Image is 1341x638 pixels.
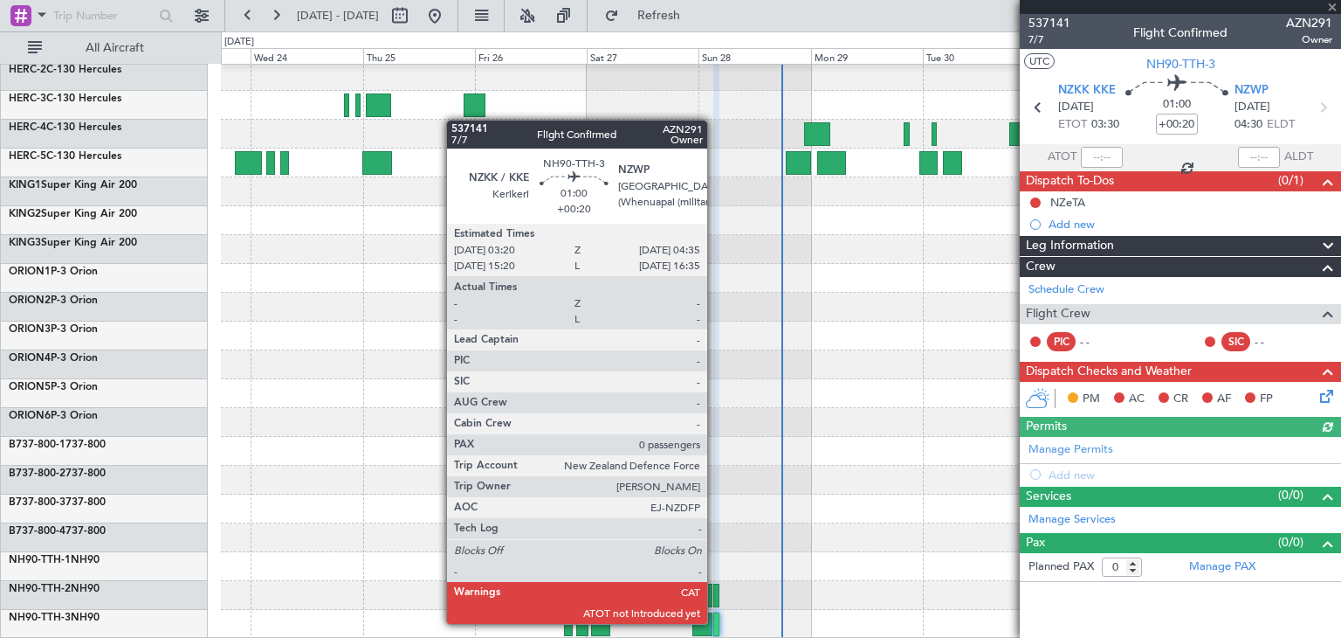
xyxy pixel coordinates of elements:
span: Crew [1026,257,1056,277]
a: B737-800-1737-800 [9,440,106,450]
div: Wed 24 [251,48,362,64]
a: ORION6P-3 Orion [9,411,98,421]
div: Mon 29 [811,48,923,64]
span: All Aircraft [45,42,184,54]
div: [DATE] [224,35,254,50]
a: HERC-3C-130 Hercules [9,94,121,104]
span: NH90-TTH-1 [9,555,71,565]
a: NH90-TTH-3NH90 [9,613,100,623]
a: ORION3P-3 Orion [9,324,98,335]
button: Refresh [596,2,701,30]
span: Pax [1026,533,1045,553]
a: ORION5P-3 Orion [9,382,98,392]
span: ORION3 [9,324,51,335]
a: Schedule Crew [1028,281,1104,299]
span: (0/1) [1278,171,1303,190]
button: All Aircraft [19,34,189,62]
a: Manage Services [1028,511,1116,529]
input: Trip Number [53,3,154,29]
div: - - [1080,334,1119,350]
div: Thu 25 [363,48,475,64]
span: KING3 [9,238,41,248]
span: AZN291 [1286,14,1332,32]
span: HERC-4 [9,122,46,133]
span: NH90-TTH-3 [9,613,71,623]
span: 7/7 [1028,32,1070,47]
span: Flight Crew [1026,304,1090,324]
span: (0/0) [1278,486,1303,504]
span: HERC-5 [9,151,46,162]
span: AC [1129,391,1145,408]
span: KING2 [9,209,41,219]
button: UTC [1024,53,1055,69]
a: NH90-TTH-1NH90 [9,555,100,565]
span: ORION2 [9,295,51,306]
span: ORION6 [9,411,51,421]
span: NH90-TTH-3 [1146,55,1215,73]
span: Refresh [622,10,696,22]
span: Dispatch To-Dos [1026,171,1114,191]
span: ORION1 [9,267,51,277]
span: 03:30 [1091,116,1119,134]
div: SIC [1221,332,1250,351]
div: Flight Confirmed [1133,24,1228,42]
div: PIC [1047,332,1076,351]
a: B737-800-2737-800 [9,468,106,479]
div: Sat 27 [587,48,698,64]
span: ORION4 [9,353,51,364]
div: Fri 26 [475,48,587,64]
span: 01:00 [1163,96,1191,114]
span: KING1 [9,180,41,191]
span: Services [1026,487,1071,507]
span: B737-800-2 [9,468,65,479]
a: ORION2P-3 Orion [9,295,98,306]
span: ETOT [1058,116,1087,134]
span: [DATE] [1058,99,1094,116]
span: NH90-TTH-2 [9,584,71,594]
div: NZeTA [1050,195,1085,210]
span: ALDT [1284,149,1313,166]
span: NZWP [1234,82,1269,100]
a: HERC-4C-130 Hercules [9,122,121,133]
div: Tue 30 [923,48,1035,64]
span: Leg Information [1026,236,1114,256]
span: 537141 [1028,14,1070,32]
span: B737-800-4 [9,526,65,537]
span: (0/0) [1278,533,1303,551]
span: PM [1083,391,1100,408]
span: HERC-3 [9,94,46,104]
span: Dispatch Checks and Weather [1026,362,1192,382]
span: NZKK KKE [1058,82,1116,100]
span: ELDT [1267,116,1295,134]
a: B737-800-4737-800 [9,526,106,537]
span: FP [1260,391,1273,408]
span: B737-800-3 [9,497,65,508]
span: HERC-2 [9,65,46,75]
span: CR [1173,391,1188,408]
div: Sun 28 [698,48,810,64]
span: Owner [1286,32,1332,47]
a: KING1Super King Air 200 [9,180,137,191]
a: ORION4P-3 Orion [9,353,98,364]
a: HERC-5C-130 Hercules [9,151,121,162]
span: [DATE] - [DATE] [297,8,379,24]
label: Planned PAX [1028,558,1094,576]
span: B737-800-1 [9,440,65,450]
a: B737-800-3737-800 [9,497,106,508]
a: KING2Super King Air 200 [9,209,137,219]
span: ORION5 [9,382,51,392]
span: ATOT [1048,149,1076,166]
span: [DATE] [1234,99,1270,116]
a: NH90-TTH-2NH90 [9,584,100,594]
div: Add new [1049,217,1332,232]
a: Manage PAX [1189,558,1255,576]
div: - - [1255,334,1294,350]
a: HERC-2C-130 Hercules [9,65,121,75]
a: KING3Super King Air 200 [9,238,137,248]
span: AF [1217,391,1231,408]
span: 04:30 [1234,116,1262,134]
a: ORION1P-3 Orion [9,267,98,277]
